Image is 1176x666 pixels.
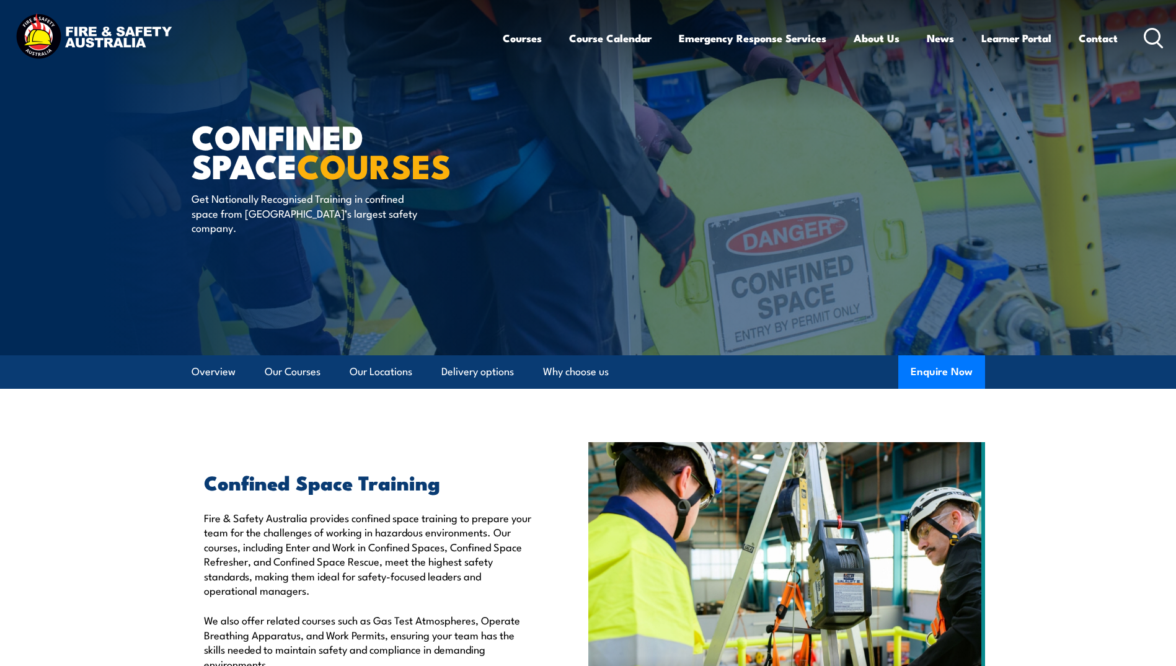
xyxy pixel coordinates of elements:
a: Course Calendar [569,22,652,55]
a: Learner Portal [981,22,1051,55]
a: Our Courses [265,355,321,388]
h2: Confined Space Training [204,473,531,491]
a: Overview [192,355,236,388]
a: Courses [503,22,542,55]
p: Get Nationally Recognised Training in confined space from [GEOGRAPHIC_DATA]’s largest safety comp... [192,191,418,234]
a: Our Locations [350,355,412,388]
p: Fire & Safety Australia provides confined space training to prepare your team for the challenges ... [204,510,531,597]
strong: COURSES [297,139,451,190]
a: About Us [854,22,900,55]
a: Delivery options [441,355,514,388]
button: Enquire Now [898,355,985,389]
h1: Confined Space [192,122,498,179]
a: Why choose us [543,355,609,388]
a: Contact [1079,22,1118,55]
a: News [927,22,954,55]
a: Emergency Response Services [679,22,826,55]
